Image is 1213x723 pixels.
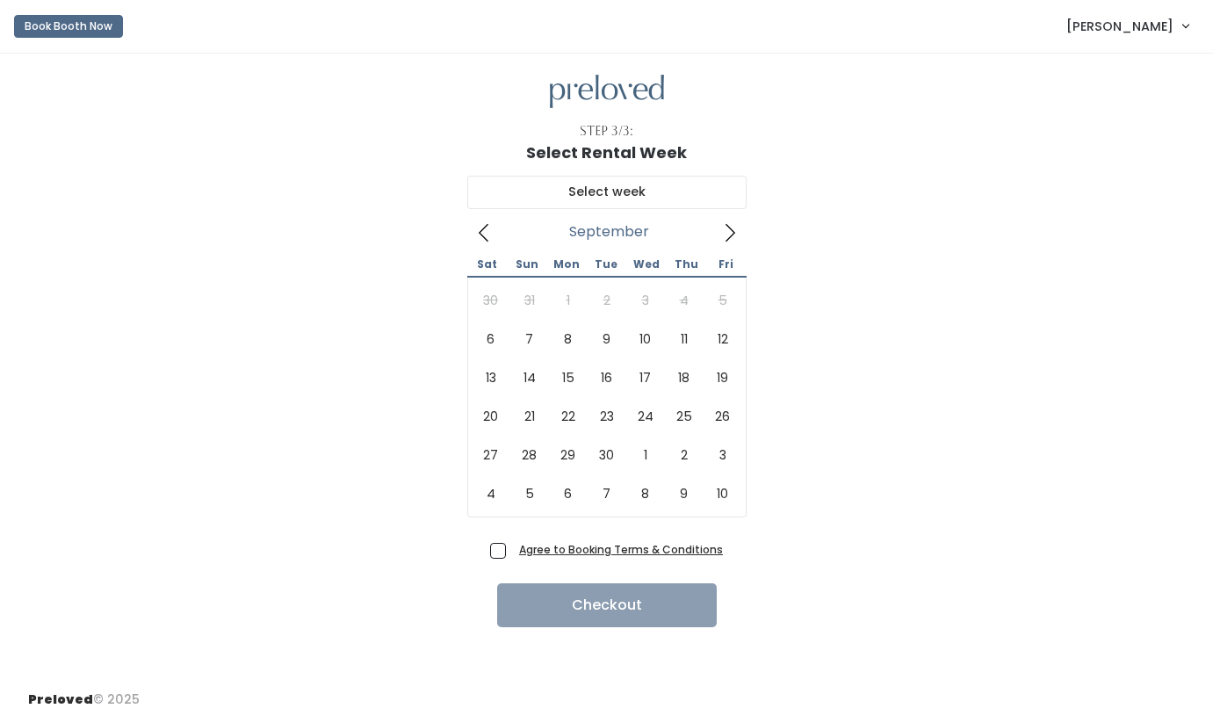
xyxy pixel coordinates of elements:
[665,397,704,436] span: September 25, 2025
[588,397,626,436] span: September 23, 2025
[472,397,510,436] span: September 20, 2025
[467,176,747,209] input: Select week
[626,474,665,513] span: October 8, 2025
[549,436,588,474] span: September 29, 2025
[510,358,549,397] span: September 14, 2025
[706,259,746,270] span: Fri
[665,436,704,474] span: October 2, 2025
[519,542,723,557] a: Agree to Booking Terms & Conditions
[549,397,588,436] span: September 22, 2025
[704,474,742,513] span: October 10, 2025
[497,583,717,627] button: Checkout
[626,436,665,474] span: October 1, 2025
[510,474,549,513] span: October 5, 2025
[665,320,704,358] span: September 11, 2025
[588,436,626,474] span: September 30, 2025
[704,358,742,397] span: September 19, 2025
[588,320,626,358] span: September 9, 2025
[704,320,742,358] span: September 12, 2025
[510,320,549,358] span: September 7, 2025
[549,320,588,358] span: September 8, 2025
[588,358,626,397] span: September 16, 2025
[510,436,549,474] span: September 28, 2025
[472,436,510,474] span: September 27, 2025
[1066,17,1173,36] span: [PERSON_NAME]
[549,358,588,397] span: September 15, 2025
[587,259,626,270] span: Tue
[626,320,665,358] span: September 10, 2025
[704,436,742,474] span: October 3, 2025
[549,474,588,513] span: October 6, 2025
[510,397,549,436] span: September 21, 2025
[626,259,666,270] span: Wed
[1049,7,1206,45] a: [PERSON_NAME]
[704,397,742,436] span: September 26, 2025
[588,474,626,513] span: October 7, 2025
[28,676,140,709] div: © 2025
[667,259,706,270] span: Thu
[472,358,510,397] span: September 13, 2025
[626,358,665,397] span: September 17, 2025
[14,7,123,46] a: Book Booth Now
[467,259,507,270] span: Sat
[550,75,664,109] img: preloved logo
[526,144,687,162] h1: Select Rental Week
[665,358,704,397] span: September 18, 2025
[626,397,665,436] span: September 24, 2025
[665,474,704,513] span: October 9, 2025
[569,228,649,235] span: September
[28,690,93,708] span: Preloved
[472,474,510,513] span: October 4, 2025
[580,122,633,141] div: Step 3/3:
[472,320,510,358] span: September 6, 2025
[14,15,123,38] button: Book Booth Now
[546,259,586,270] span: Mon
[507,259,546,270] span: Sun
